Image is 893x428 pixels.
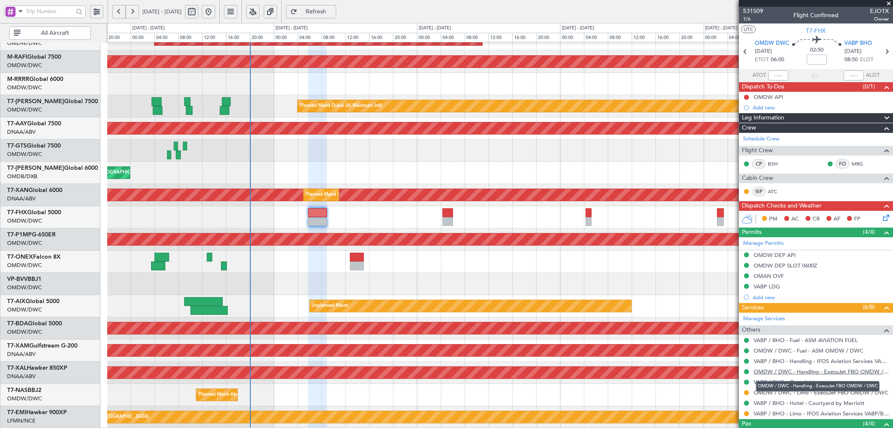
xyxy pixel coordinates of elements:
a: T7-GTSGlobal 7500 [7,143,61,149]
span: 02:50 [810,46,824,54]
a: VABP / BHO - Limo - IFOS Aviation Services VABP/BHP [754,410,889,417]
div: 08:00 [178,33,202,43]
div: 08:00 [608,33,632,43]
a: OMDW / DWC - Handling - ExecuJet FBO OMDW / DWC [754,368,889,375]
div: [DATE] - [DATE] [132,25,165,32]
span: Services [742,303,764,313]
a: ATC [768,188,787,195]
span: T7-AIX [7,298,26,304]
span: CR [813,215,820,223]
a: M-RRRRGlobal 6000 [7,76,63,82]
div: 04:00 [154,33,178,43]
span: Owner [870,16,889,23]
div: Planned Maint Dubai (Al Maktoum Intl) [306,189,388,201]
a: OMDW/DWC [7,150,42,158]
span: FP [854,215,860,223]
div: 00:00 [704,33,728,43]
span: T7-[PERSON_NAME] [7,99,64,104]
div: OMDW / DWC - Handling - ExecuJet FBO OMDW / DWC [756,381,880,392]
span: [DATE] [755,47,772,56]
span: [DATE] [844,47,862,56]
div: [DATE] - [DATE] [275,25,308,32]
div: 16:00 [656,33,679,43]
span: (4/4) [863,228,875,236]
a: DNAA/ABV [7,128,36,136]
div: Add new [753,294,889,301]
a: OMDB/DXB [7,173,37,180]
span: Crew [742,123,756,133]
span: Others [742,325,760,335]
div: 04:00 [441,33,465,43]
a: T7-XAMGulfstream G-200 [7,343,77,349]
div: OMAN OVF [754,272,784,280]
span: AF [834,215,840,223]
a: T7-XALHawker 850XP [7,365,67,371]
span: Dispatch Checks and Weather [742,201,821,211]
div: 12:00 [489,33,512,43]
span: T7-AAY [7,121,27,127]
span: T7-EMI [7,410,26,415]
span: EJO1X [870,7,889,16]
span: T7-GTS [7,143,27,149]
a: VP-BVVBBJ1 [7,276,41,282]
a: OMDW/DWC [7,395,42,402]
div: 00:00 [417,33,441,43]
a: Manage Permits [743,239,784,248]
div: 00:00 [274,33,298,43]
div: 12:00 [202,33,226,43]
span: T7-XAL [7,365,27,371]
span: PM [769,215,777,223]
span: M-RAFI [7,54,27,60]
span: Flight Crew [742,146,773,156]
div: [DATE] - [DATE] [705,25,738,32]
div: Planned Maint [GEOGRAPHIC_DATA] [69,411,149,423]
span: T7-XAN [7,187,28,193]
a: T7-EMIHawker 900XP [7,410,67,415]
a: Schedule Crew [743,135,780,143]
div: 12:00 [345,33,369,43]
a: T7-[PERSON_NAME]Global 7500 [7,99,98,104]
span: VP-BVV [7,276,28,282]
span: AC [791,215,799,223]
span: T7-P1MP [7,232,32,238]
a: T7-FHXGlobal 5000 [7,210,61,215]
span: ETOT [755,56,769,64]
span: ELDT [860,56,873,64]
a: MRG [852,160,870,168]
div: OMDW API [754,93,783,101]
div: 20:00 [536,33,560,43]
a: OMDW/DWC [7,106,42,114]
span: Permits [742,228,762,237]
div: [DATE] - [DATE] [562,25,594,32]
a: OMDW/DWC [7,62,42,69]
div: 08:00 [322,33,345,43]
a: OMDW/DWC [7,306,42,314]
span: 531509 [743,7,763,16]
div: 00:00 [131,33,154,43]
div: 16:00 [512,33,536,43]
a: T7-NASBBJ2 [7,387,41,393]
span: T7-XAM [7,343,29,349]
span: VABP BHO [844,39,872,48]
a: OMDW/DWC [7,328,42,336]
div: 20:00 [107,33,131,43]
span: 1/6 [743,16,763,23]
a: T7-ONEXFalcon 8X [7,254,61,260]
div: 04:00 [584,33,608,43]
a: VABP / BHO - Handling - IFOS Aviation Services VABP/BHP [754,358,889,365]
a: VABP / BHO - Fuel - ASM AVIATION FUEL [754,337,858,344]
button: All Aircraft [9,26,91,40]
div: FO [836,159,849,169]
a: OMDW/DWC [7,262,42,269]
a: T7-P1MPG-650ER [7,232,56,238]
div: 20:00 [393,33,417,43]
a: M-RAFIGlobal 7500 [7,54,61,60]
div: [DATE] - [DATE] [419,25,451,32]
span: T7-BDA [7,321,28,327]
span: (4/4) [863,419,875,428]
span: Leg Information [742,113,784,123]
span: Dispatch To-Dos [742,82,784,92]
div: ISP [752,187,766,196]
span: T7-[PERSON_NAME] [7,165,64,171]
div: Flight Confirmed [793,11,839,20]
